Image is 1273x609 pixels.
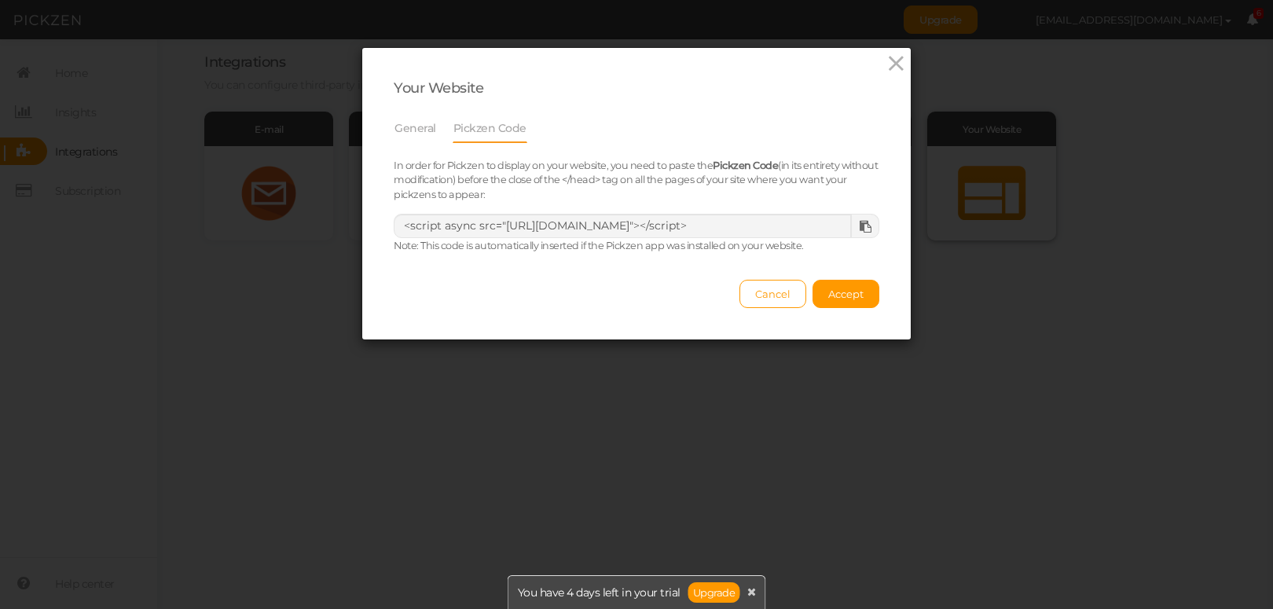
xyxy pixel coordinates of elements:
textarea: <script async src="[URL][DOMAIN_NAME]"></script> [394,214,879,239]
small: In order for Pickzen to display on your website, you need to paste the (in its entirety without m... [394,160,878,201]
span: You have 4 days left in your trial [518,587,681,598]
button: Accept [813,280,879,308]
span: Cancel [755,288,791,300]
span: Your Website [394,79,483,97]
a: Upgrade [688,582,740,603]
button: Cancel [739,280,806,308]
b: Pickzen Code [713,160,778,171]
small: Note: This code is automatically inserted if the Pickzen app was installed on your website. [394,240,804,251]
a: Pickzen Code [453,113,527,143]
a: General [394,113,437,143]
span: Accept [828,288,864,300]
